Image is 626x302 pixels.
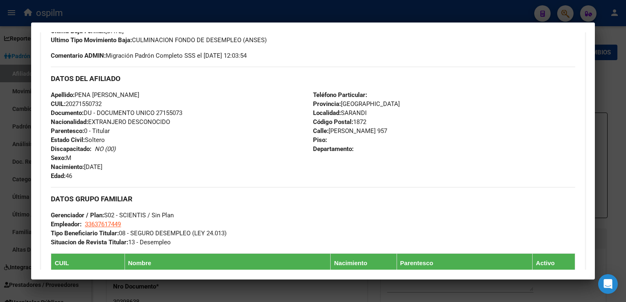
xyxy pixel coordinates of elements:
[51,172,72,180] span: 46
[51,118,170,126] span: EXTRANJERO DESCONOCIDO
[51,212,104,219] strong: Gerenciador / Plan:
[51,212,174,219] span: S02 - SCIENTIS / Sin Plan
[51,109,182,117] span: DU - DOCUMENTO UNICO 27155073
[51,91,75,99] strong: Apellido:
[397,253,532,273] th: Parentesco
[51,51,247,60] span: Migración Padrón Completo SSS el [DATE] 12:03:54
[51,145,91,153] strong: Discapacitado:
[313,145,354,153] strong: Departamento:
[313,100,341,108] strong: Provincia:
[51,91,139,99] span: PENA [PERSON_NAME]
[51,118,88,126] strong: Nacionalidad:
[51,230,119,237] strong: Tipo Beneficiario Titular:
[51,163,102,171] span: [DATE]
[313,100,400,108] span: [GEOGRAPHIC_DATA]
[51,109,84,117] strong: Documento:
[51,127,110,135] span: 0 - Titular
[95,145,116,153] i: NO (00)
[51,36,132,44] strong: Ultimo Tipo Movimiento Baja:
[51,136,105,144] span: Soltero
[313,118,366,126] span: 1872
[51,194,575,203] h3: DATOS GRUPO FAMILIAR
[51,253,125,273] th: CUIL
[331,253,397,273] th: Nacimiento
[598,274,618,294] div: Open Intercom Messenger
[51,239,171,246] span: 13 - Desempleo
[51,163,84,171] strong: Nacimiento:
[313,127,387,135] span: [PERSON_NAME] 957
[51,172,66,180] strong: Edad:
[313,109,367,117] span: SARANDI
[51,27,105,35] strong: Última Baja Formal:
[51,100,66,108] strong: CUIL:
[51,230,227,237] span: 08 - SEGURO DESEMPLEO (LEY 24.013)
[313,91,367,99] strong: Teléfono Particular:
[51,127,84,135] strong: Parentesco:
[313,118,353,126] strong: Código Postal:
[51,52,106,59] strong: Comentario ADMIN:
[85,221,121,228] span: 33637617449
[51,136,85,144] strong: Estado Civil:
[533,253,575,273] th: Activo
[51,221,82,228] strong: Empleador:
[51,36,267,44] span: CULMINACION FONDO DE DESEMPLEO (ANSES)
[125,253,331,273] th: Nombre
[313,136,327,144] strong: Piso:
[313,109,341,117] strong: Localidad:
[51,100,102,108] span: 20271550732
[51,154,71,162] span: M
[313,127,329,135] strong: Calle:
[51,74,575,83] h3: DATOS DEL AFILIADO
[51,239,128,246] strong: Situacion de Revista Titular:
[51,154,66,162] strong: Sexo:
[51,27,124,35] span: [DATE]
